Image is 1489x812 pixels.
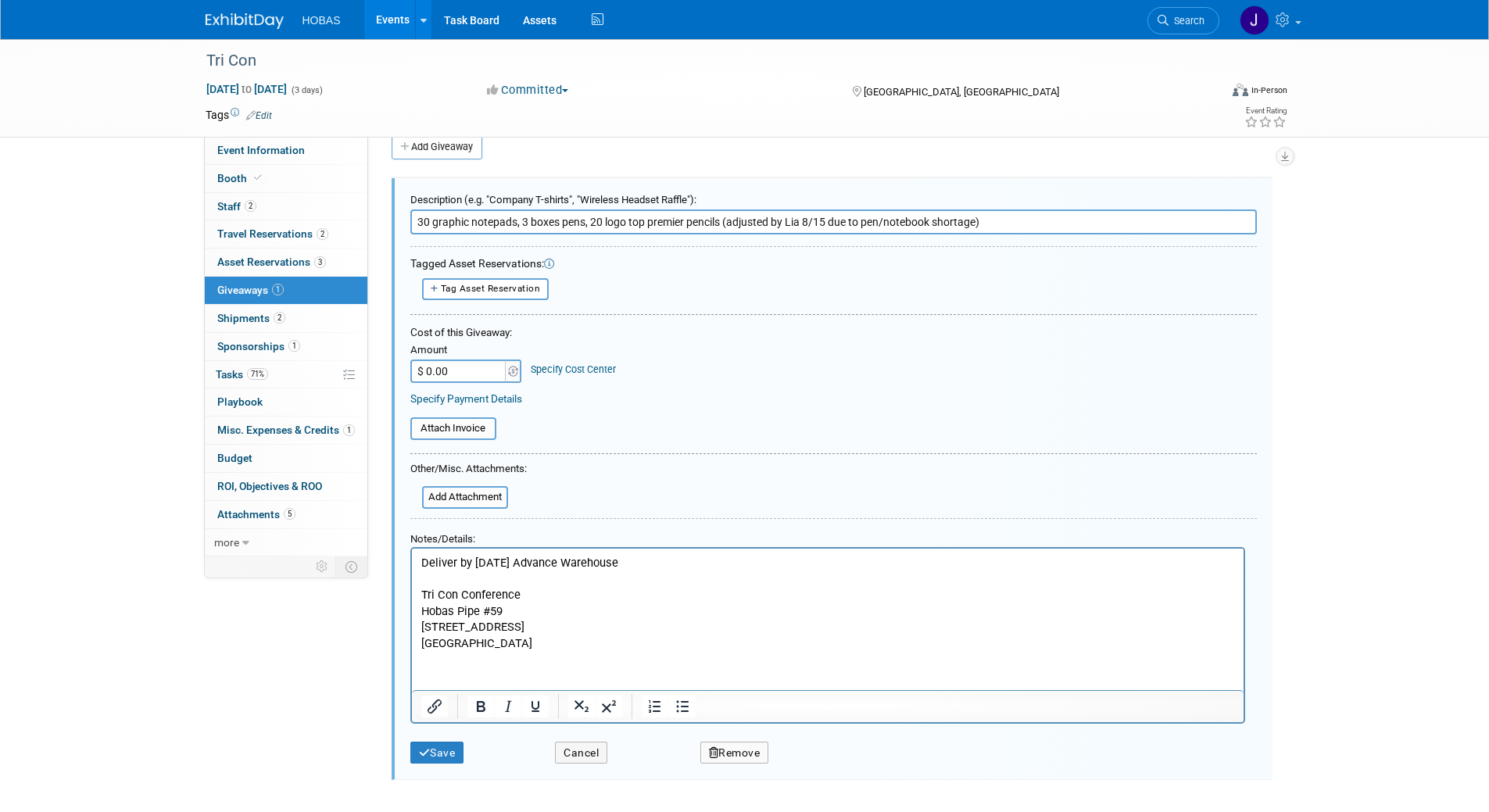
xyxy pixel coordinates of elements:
span: 71% [247,368,268,380]
span: Giveaways [217,284,284,296]
span: more [214,536,239,549]
span: HOBAS [302,14,341,27]
span: Misc. Expenses & Credits [217,424,355,436]
a: Edit [246,110,272,121]
img: Format-Inperson.png [1233,84,1248,96]
span: Booth [217,172,265,184]
span: Staff [217,200,256,213]
div: Other/Misc. Attachments: [410,462,527,481]
span: Asset Reservations [217,256,326,268]
a: Playbook [205,388,367,416]
span: ROI, Objectives & ROO [217,480,322,492]
div: Cost of this Giveaway: [410,325,1257,340]
img: ExhibitDay [206,13,284,29]
a: Misc. Expenses & Credits1 [205,417,367,444]
button: Cancel [555,742,607,764]
button: Numbered list [642,696,668,717]
td: Tags [206,107,272,123]
a: Giveaways1 [205,277,367,304]
span: Sponsorships [217,340,300,352]
span: to [239,83,254,95]
a: Specify Cost Center [531,363,616,375]
button: Insert/edit link [421,696,448,717]
button: Bullet list [669,696,696,717]
a: Specify Payment Details [410,392,522,405]
div: Notes/Details: [410,525,1245,547]
iframe: Rich Text Area [412,549,1244,690]
a: Asset Reservations3 [205,249,367,276]
a: more [205,529,367,556]
a: Budget [205,445,367,472]
a: Tasks71% [205,361,367,388]
div: Event Format [1127,81,1288,105]
td: Personalize Event Tab Strip [309,556,336,577]
a: Shipments2 [205,305,367,332]
a: ROI, Objectives & ROO [205,473,367,500]
div: Amount [410,343,524,359]
a: Travel Reservations2 [205,220,367,248]
span: Shipments [217,312,285,324]
span: Tag Asset Reservation [441,283,541,294]
button: Save [410,742,464,764]
span: 1 [272,284,284,295]
span: Attachments [217,508,295,520]
a: Sponsorships1 [205,333,367,360]
span: Budget [217,452,252,464]
button: Superscript [596,696,622,717]
span: 2 [274,312,285,324]
a: Attachments5 [205,501,367,528]
button: Tag Asset Reservation [422,278,549,300]
button: Italic [495,696,521,717]
span: 1 [343,424,355,436]
a: Search [1147,7,1219,34]
a: Event Information [205,137,367,164]
span: 2 [317,228,328,240]
div: Tagged Asset Reservations: [410,256,1257,272]
img: Jamie Coe [1240,5,1269,35]
button: Bold [467,696,494,717]
i: Booth reservation complete [254,173,262,182]
div: In-Person [1251,84,1287,96]
a: Staff2 [205,193,367,220]
div: Description (e.g. "Company T-shirts", "Wireless Headset Raffle"): [410,186,1257,208]
button: Underline [522,696,549,717]
a: Booth [205,165,367,192]
button: Committed [481,82,574,98]
span: 2 [245,200,256,212]
span: 3 [314,256,326,268]
span: [DATE] [DATE] [206,82,288,96]
span: Search [1169,15,1204,27]
span: Event Information [217,144,305,156]
a: Add Giveaway [392,134,482,159]
span: [GEOGRAPHIC_DATA], [GEOGRAPHIC_DATA] [864,86,1059,98]
span: Playbook [217,395,263,408]
button: Remove [700,742,769,764]
span: Tasks [216,368,268,381]
span: (3 days) [290,85,323,95]
span: 1 [288,340,300,352]
button: Subscript [568,696,595,717]
span: Travel Reservations [217,227,328,240]
div: Tri Con [201,47,1196,75]
div: Event Rating [1244,107,1287,115]
span: 5 [284,508,295,520]
td: Toggle Event Tabs [335,556,367,577]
